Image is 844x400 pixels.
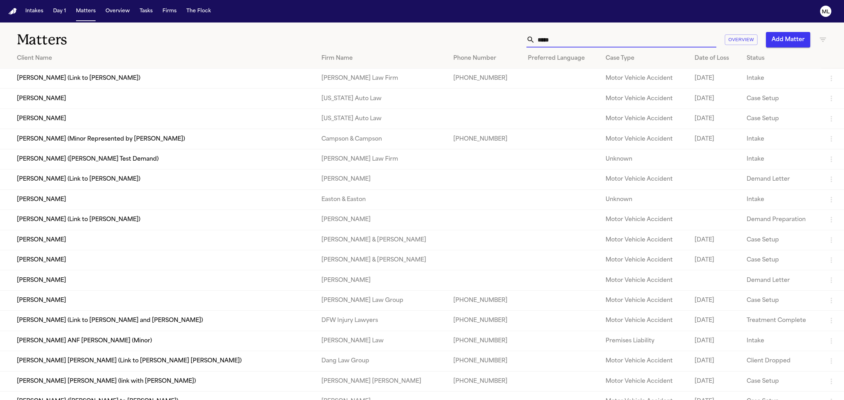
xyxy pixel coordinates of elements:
td: Intake [741,149,821,169]
button: Overview [725,34,757,45]
h1: Matters [17,31,260,49]
div: Phone Number [453,54,517,63]
td: Case Setup [741,89,821,109]
td: [PERSON_NAME] & [PERSON_NAME] [316,230,448,250]
div: Client Name [17,54,310,63]
td: Case Setup [741,250,821,270]
td: [US_STATE] Auto Law [316,89,448,109]
td: [PHONE_NUMBER] [448,311,522,331]
td: [DATE] [689,129,741,149]
td: [PHONE_NUMBER] [448,351,522,371]
td: [PERSON_NAME] [316,270,448,290]
td: [DATE] [689,290,741,310]
td: Dang Law Group [316,351,448,371]
td: Motor Vehicle Accident [600,351,689,371]
td: [PERSON_NAME] & [PERSON_NAME] [316,250,448,270]
td: Unknown [600,149,689,169]
button: Intakes [23,5,46,18]
div: Firm Name [321,54,442,63]
td: Motor Vehicle Accident [600,311,689,331]
td: [DATE] [689,351,741,371]
td: Motor Vehicle Accident [600,250,689,270]
td: Case Setup [741,230,821,250]
td: [PERSON_NAME] Law Firm [316,149,448,169]
td: [DATE] [689,331,741,351]
td: Motor Vehicle Accident [600,210,689,230]
button: Overview [103,5,133,18]
td: [DATE] [689,230,741,250]
td: Intake [741,69,821,89]
div: Preferred Language [528,54,594,63]
a: Home [8,8,17,15]
td: [PHONE_NUMBER] [448,69,522,89]
td: Motor Vehicle Accident [600,69,689,89]
td: [PHONE_NUMBER] [448,371,522,391]
td: Motor Vehicle Accident [600,169,689,189]
td: Premises Liability [600,331,689,351]
td: Treatment Complete [741,311,821,331]
td: Motor Vehicle Accident [600,109,689,129]
button: Day 1 [50,5,69,18]
td: [PHONE_NUMBER] [448,290,522,310]
td: [DATE] [689,69,741,89]
div: Status [747,54,816,63]
td: Case Setup [741,371,821,391]
div: Date of Loss [695,54,735,63]
td: Demand Letter [741,169,821,189]
td: [PERSON_NAME] Law Firm [316,69,448,89]
td: Intake [741,129,821,149]
button: Add Matter [766,32,810,47]
button: Firms [160,5,179,18]
td: [PHONE_NUMBER] [448,129,522,149]
td: Motor Vehicle Accident [600,270,689,290]
td: [PERSON_NAME] Law Group [316,290,448,310]
td: [DATE] [689,89,741,109]
td: Intake [741,189,821,209]
td: [PERSON_NAME] [316,169,448,189]
td: Client Dropped [741,351,821,371]
td: Demand Preparation [741,210,821,230]
td: [DATE] [689,371,741,391]
td: Campson & Campson [316,129,448,149]
td: Motor Vehicle Accident [600,290,689,310]
td: Unknown [600,189,689,209]
td: [DATE] [689,109,741,129]
td: [PERSON_NAME] Law [316,331,448,351]
td: [DATE] [689,250,741,270]
td: Intake [741,331,821,351]
td: [PHONE_NUMBER] [448,331,522,351]
td: [PERSON_NAME] [316,210,448,230]
td: Motor Vehicle Accident [600,230,689,250]
td: Motor Vehicle Accident [600,89,689,109]
td: Easton & Easton [316,189,448,209]
td: Case Setup [741,109,821,129]
td: Motor Vehicle Accident [600,129,689,149]
button: The Flock [184,5,214,18]
td: DFW Injury Lawyers [316,311,448,331]
img: Finch Logo [8,8,17,15]
td: [DATE] [689,311,741,331]
td: [PERSON_NAME] [PERSON_NAME] [316,371,448,391]
div: Case Type [606,54,684,63]
td: Motor Vehicle Accident [600,371,689,391]
td: Demand Letter [741,270,821,290]
button: Tasks [137,5,155,18]
button: Matters [73,5,98,18]
td: [US_STATE] Auto Law [316,109,448,129]
td: Case Setup [741,290,821,310]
